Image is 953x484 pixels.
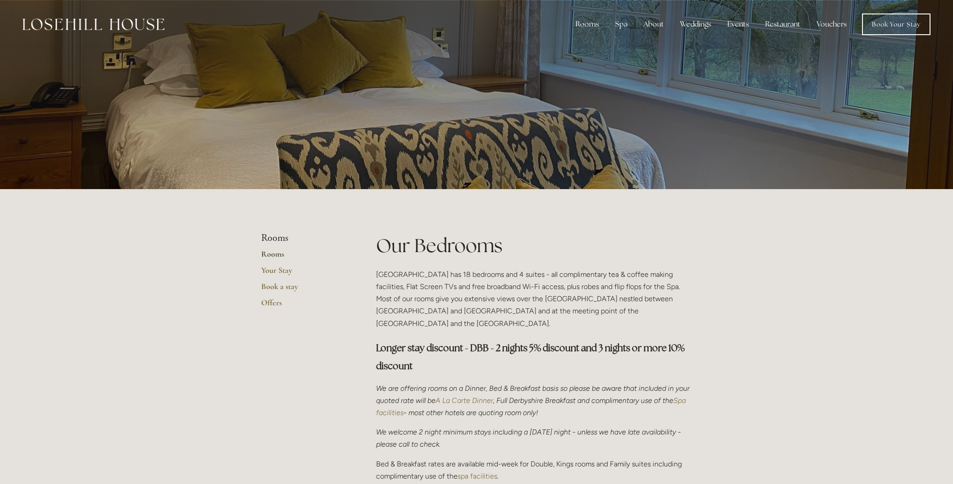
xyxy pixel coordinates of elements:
[720,15,756,33] div: Events
[493,396,673,405] em: , Full Derbyshire Breakfast and complimentary use of the
[404,408,538,417] em: - most other hotels are quoting room only!
[458,472,497,480] a: spa facilities
[261,249,347,265] a: Rooms
[376,458,692,482] p: Bed & Breakfast rates are available mid-week for Double, Kings rooms and Family suites including ...
[376,342,686,372] strong: Longer stay discount - DBB - 2 nights 5% discount and 3 nights or more 10% discount
[376,428,683,448] em: We welcome 2 night minimum stays including a [DATE] night - unless we have late availability - pl...
[673,15,718,33] div: Weddings
[436,396,493,405] a: A La Carte Dinner
[376,384,691,405] em: We are offering rooms on a Dinner, Bed & Breakfast basis so please be aware that included in your...
[376,268,692,330] p: [GEOGRAPHIC_DATA] has 18 bedrooms and 4 suites - all complimentary tea & coffee making facilities...
[608,15,635,33] div: Spa
[23,18,164,30] img: Losehill House
[261,265,347,281] a: Your Stay
[261,232,347,244] li: Rooms
[809,15,854,33] a: Vouchers
[568,15,606,33] div: Rooms
[636,15,671,33] div: About
[376,232,692,259] h1: Our Bedrooms
[261,298,347,314] a: Offers
[758,15,808,33] div: Restaurant
[261,281,347,298] a: Book a stay
[862,14,930,35] a: Book Your Stay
